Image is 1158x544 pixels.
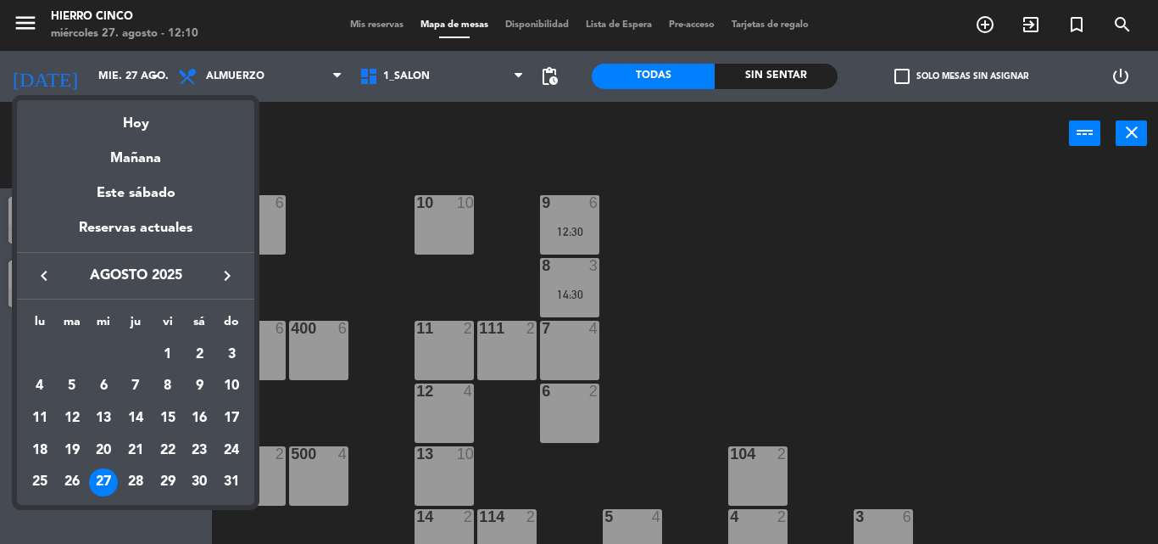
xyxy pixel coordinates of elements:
[184,402,216,435] td: 16 de agosto de 2025
[152,312,184,339] th: viernes
[56,435,88,467] td: 19 de agosto de 2025
[121,436,150,465] div: 21
[184,339,216,371] td: 2 de agosto de 2025
[121,372,150,401] div: 7
[215,435,248,467] td: 24 de agosto de 2025
[215,467,248,499] td: 31 de agosto de 2025
[24,339,152,371] td: AGO.
[184,312,216,339] th: sábado
[25,468,54,497] div: 25
[215,371,248,403] td: 10 de agosto de 2025
[89,372,118,401] div: 6
[120,402,152,435] td: 14 de agosto de 2025
[24,467,56,499] td: 25 de agosto de 2025
[17,100,254,135] div: Hoy
[153,340,182,369] div: 1
[184,467,216,499] td: 30 de agosto de 2025
[185,372,214,401] div: 9
[58,372,86,401] div: 5
[17,170,254,217] div: Este sábado
[152,467,184,499] td: 29 de agosto de 2025
[120,435,152,467] td: 21 de agosto de 2025
[217,372,246,401] div: 10
[184,435,216,467] td: 23 de agosto de 2025
[212,265,242,287] button: keyboard_arrow_right
[25,372,54,401] div: 4
[217,266,237,286] i: keyboard_arrow_right
[217,340,246,369] div: 3
[56,467,88,499] td: 26 de agosto de 2025
[185,340,214,369] div: 2
[121,468,150,497] div: 28
[24,371,56,403] td: 4 de agosto de 2025
[153,372,182,401] div: 8
[87,402,120,435] td: 13 de agosto de 2025
[56,402,88,435] td: 12 de agosto de 2025
[152,371,184,403] td: 8 de agosto de 2025
[58,404,86,433] div: 12
[58,468,86,497] div: 26
[34,266,54,286] i: keyboard_arrow_left
[17,135,254,170] div: Mañana
[24,435,56,467] td: 18 de agosto de 2025
[153,436,182,465] div: 22
[25,404,54,433] div: 11
[217,468,246,497] div: 31
[87,435,120,467] td: 20 de agosto de 2025
[121,404,150,433] div: 14
[89,404,118,433] div: 13
[25,436,54,465] div: 18
[24,312,56,339] th: lunes
[24,402,56,435] td: 11 de agosto de 2025
[87,312,120,339] th: miércoles
[152,402,184,435] td: 15 de agosto de 2025
[215,312,248,339] th: domingo
[184,371,216,403] td: 9 de agosto de 2025
[215,339,248,371] td: 3 de agosto de 2025
[87,467,120,499] td: 27 de agosto de 2025
[185,436,214,465] div: 23
[153,404,182,433] div: 15
[217,436,246,465] div: 24
[152,435,184,467] td: 22 de agosto de 2025
[89,436,118,465] div: 20
[56,312,88,339] th: martes
[120,371,152,403] td: 7 de agosto de 2025
[59,265,212,287] span: agosto 2025
[153,468,182,497] div: 29
[185,468,214,497] div: 30
[56,371,88,403] td: 5 de agosto de 2025
[217,404,246,433] div: 17
[215,402,248,435] td: 17 de agosto de 2025
[29,265,59,287] button: keyboard_arrow_left
[120,467,152,499] td: 28 de agosto de 2025
[58,436,86,465] div: 19
[120,312,152,339] th: jueves
[89,468,118,497] div: 27
[185,404,214,433] div: 16
[152,339,184,371] td: 1 de agosto de 2025
[87,371,120,403] td: 6 de agosto de 2025
[17,217,254,252] div: Reservas actuales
